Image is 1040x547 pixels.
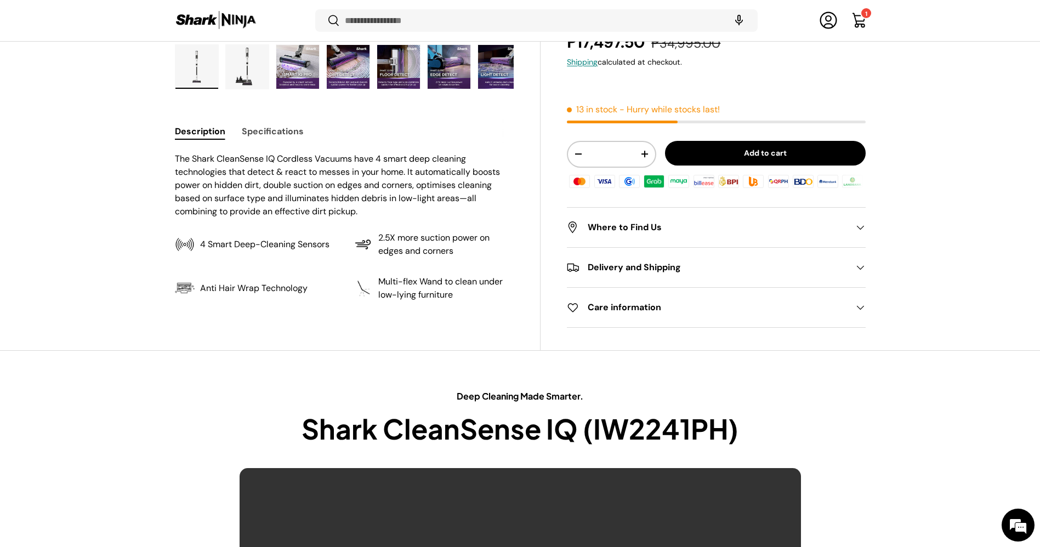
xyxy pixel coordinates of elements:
span: 13 in stock [567,104,617,115]
span: 1 [865,10,867,18]
p: 2.5X more suction power on edges and corners [378,231,514,258]
summary: Care information [567,288,865,327]
p: The Shark CleanSense IQ Cordless Vacuums have 4 smart deep cleaning technologies that detect & re... [175,152,514,218]
h2: Shark CleanSense IQ (IW2241PH) [240,412,801,446]
img: Shark Ninja Philippines [175,10,257,31]
img: shark-kion-iw2241-full-view-shark-ninja-philippines [175,45,218,89]
img: visa [592,173,616,189]
img: shark-cleansenseiq+-4-smart-iq-pro-floor-detect-infographic-sharkninja-philippines [377,45,420,89]
img: qrph [766,173,790,189]
img: gcash [617,173,641,189]
img: shark-cleansenseiq+-4-smart-iq-pro-floor-edge-infographic-sharkninja-philippines [428,45,470,89]
img: landbank [840,173,865,189]
img: metrobank [816,173,840,189]
img: bdo [791,173,815,189]
p: - Hurry while stocks last! [620,104,720,115]
img: master [567,173,592,189]
img: shark-kion-iw2241-full-view-all-parts-shark-ninja-philippines [226,45,269,89]
img: maya [667,173,691,189]
p: Anti Hair Wrap Technology [200,282,308,295]
img: shark-cleansenseiq+-4-smart-iq-pro-light-detect-infographic-sharkninja-philippines [478,45,521,89]
p: Deep Cleaning Made Smarter. [240,390,801,403]
strong: ₱17,497.50 [567,32,647,53]
summary: Where to Find Us [567,208,865,247]
button: Specifications [242,119,304,144]
h2: Delivery and Shipping [567,261,848,274]
div: calculated at checkout. [567,56,865,68]
img: shark-cleansenseiq+-4-smart-iq-pro-infographic-sharkninja-philippines [276,45,319,89]
img: shark-cleansenseiq+-4-smart-iq-pro-dirt-detect-infographic-sharkninja-philippines [327,45,370,89]
p: Multi-flex Wand to clean under low-lying furniture [378,275,514,301]
button: Add to cart [665,141,866,166]
speech-search-button: Search by voice [721,9,757,33]
img: grabpay [642,173,666,189]
a: Shipping [567,57,598,67]
s: ₱34,995.00 [651,35,720,52]
img: billease [692,173,716,189]
h2: Where to Find Us [567,221,848,234]
summary: Delivery and Shipping [567,248,865,287]
img: ubp [741,173,765,189]
h2: Care information [567,301,848,314]
p: 4 Smart Deep-Cleaning Sensors [200,238,329,251]
img: bpi [717,173,741,189]
button: Description [175,119,225,144]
